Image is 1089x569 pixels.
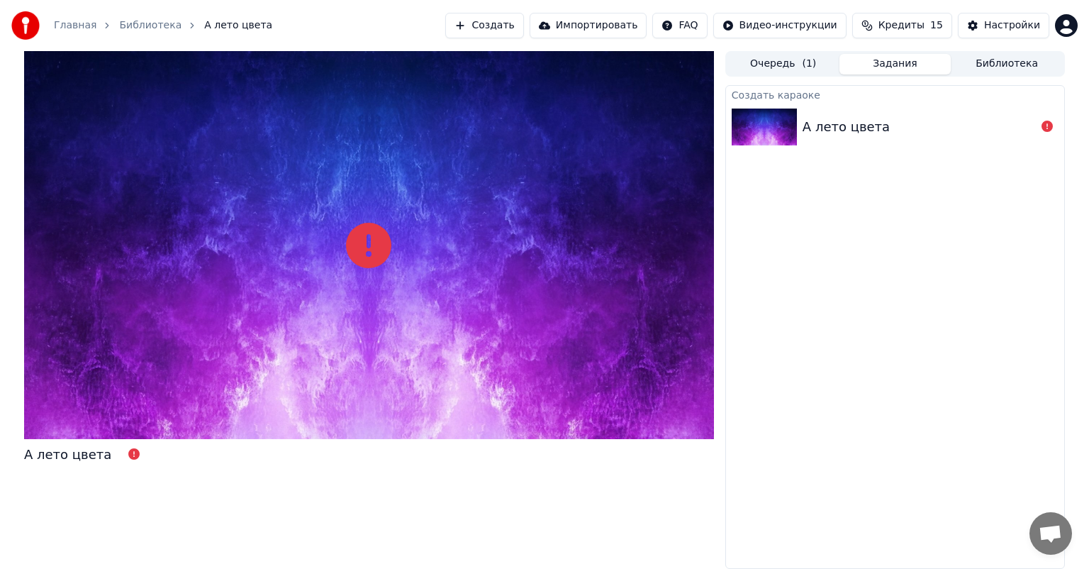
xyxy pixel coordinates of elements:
a: Библиотека [119,18,181,33]
div: Настройки [984,18,1040,33]
button: Очередь [727,54,839,74]
nav: breadcrumb [54,18,272,33]
button: Библиотека [951,54,1063,74]
img: youka [11,11,40,40]
button: Видео-инструкции [713,13,847,38]
span: А лето цвета [204,18,272,33]
div: А лето цвета [24,445,111,465]
button: Настройки [958,13,1049,38]
a: Главная [54,18,96,33]
span: Кредиты [878,18,925,33]
button: Задания [839,54,951,74]
span: ( 1 ) [802,57,816,71]
button: Импортировать [530,13,647,38]
div: Открытый чат [1029,512,1072,555]
button: Создать [445,13,523,38]
div: А лето цвета [803,117,890,137]
span: 15 [930,18,943,33]
button: FAQ [652,13,707,38]
div: Создать караоке [726,86,1064,103]
button: Кредиты15 [852,13,952,38]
